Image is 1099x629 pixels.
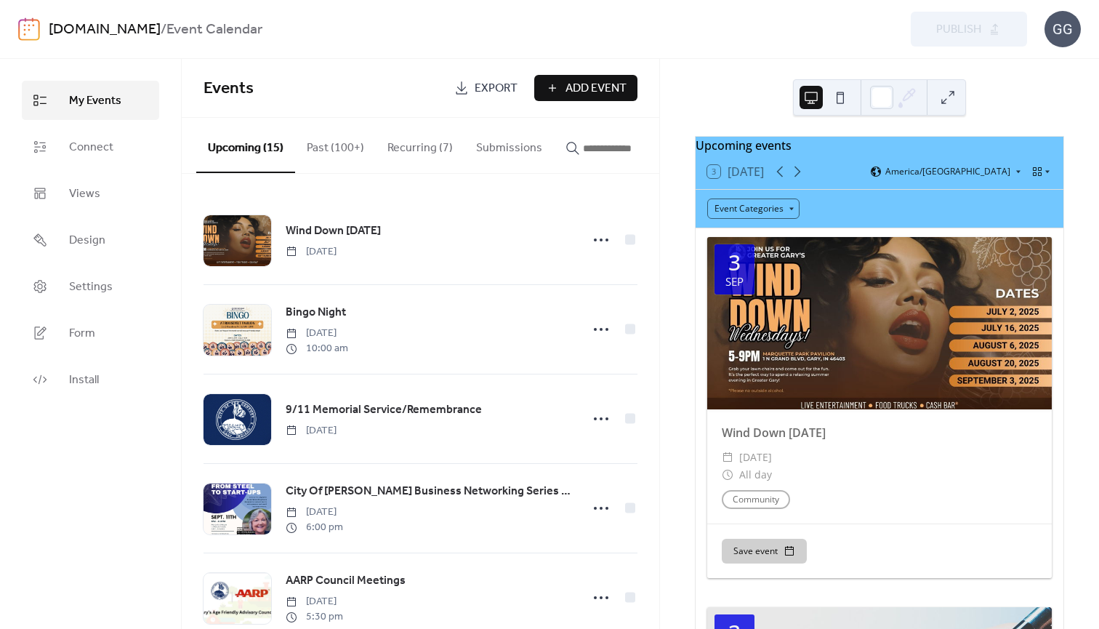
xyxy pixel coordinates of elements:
span: [DATE] [286,594,343,609]
span: Connect [69,139,113,156]
div: Wind Down [DATE] [707,424,1052,441]
span: America/[GEOGRAPHIC_DATA] [885,167,1010,176]
span: [DATE] [739,449,772,466]
a: Settings [22,267,159,306]
a: Form [22,313,159,353]
a: Connect [22,127,159,167]
span: Views [69,185,100,203]
button: Upcoming (15) [196,118,295,173]
span: [DATE] [286,326,348,341]
span: 6:00 pm [286,520,343,535]
button: Save event [722,539,807,564]
a: My Events [22,81,159,120]
a: City Of [PERSON_NAME] Business Networking Series : "From Steel to Start-Ups" [286,482,572,501]
span: Export [475,80,518,97]
img: logo [18,17,40,41]
span: [DATE] [286,244,337,260]
span: My Events [69,92,121,110]
span: [DATE] [286,505,343,520]
span: [DATE] [286,423,337,438]
span: Design [69,232,105,249]
a: AARP Council Meetings [286,572,406,590]
b: Event Calendar [166,16,262,44]
span: Settings [69,279,113,296]
a: Export [443,75,528,101]
span: All day [739,466,772,484]
div: Upcoming events [696,137,1063,154]
button: Submissions [464,118,554,172]
a: Views [22,174,159,213]
button: Recurring (7) [376,118,464,172]
span: Events [204,73,254,105]
div: 3 [728,252,741,273]
span: Wind Down [DATE] [286,223,381,240]
button: Add Event [534,75,637,101]
span: AARP Council Meetings [286,572,406,590]
div: ​ [722,449,733,466]
span: 9/11 Memorial Service/Remembrance [286,401,482,419]
a: Install [22,360,159,399]
div: Sep [725,276,744,287]
button: Past (100+) [295,118,376,172]
span: Install [69,372,99,389]
span: Form [69,325,95,342]
a: Wind Down [DATE] [286,222,381,241]
a: 9/11 Memorial Service/Remembrance [286,401,482,420]
span: Add Event [565,80,627,97]
div: ​ [722,466,733,484]
a: Bingo Night [286,303,346,322]
div: GG [1044,11,1081,47]
span: City Of [PERSON_NAME] Business Networking Series : "From Steel to Start-Ups" [286,483,572,500]
a: Design [22,220,159,260]
b: / [161,16,166,44]
span: 5:30 pm [286,609,343,625]
span: 10:00 am [286,341,348,356]
a: [DOMAIN_NAME] [49,16,161,44]
span: Bingo Night [286,304,346,321]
